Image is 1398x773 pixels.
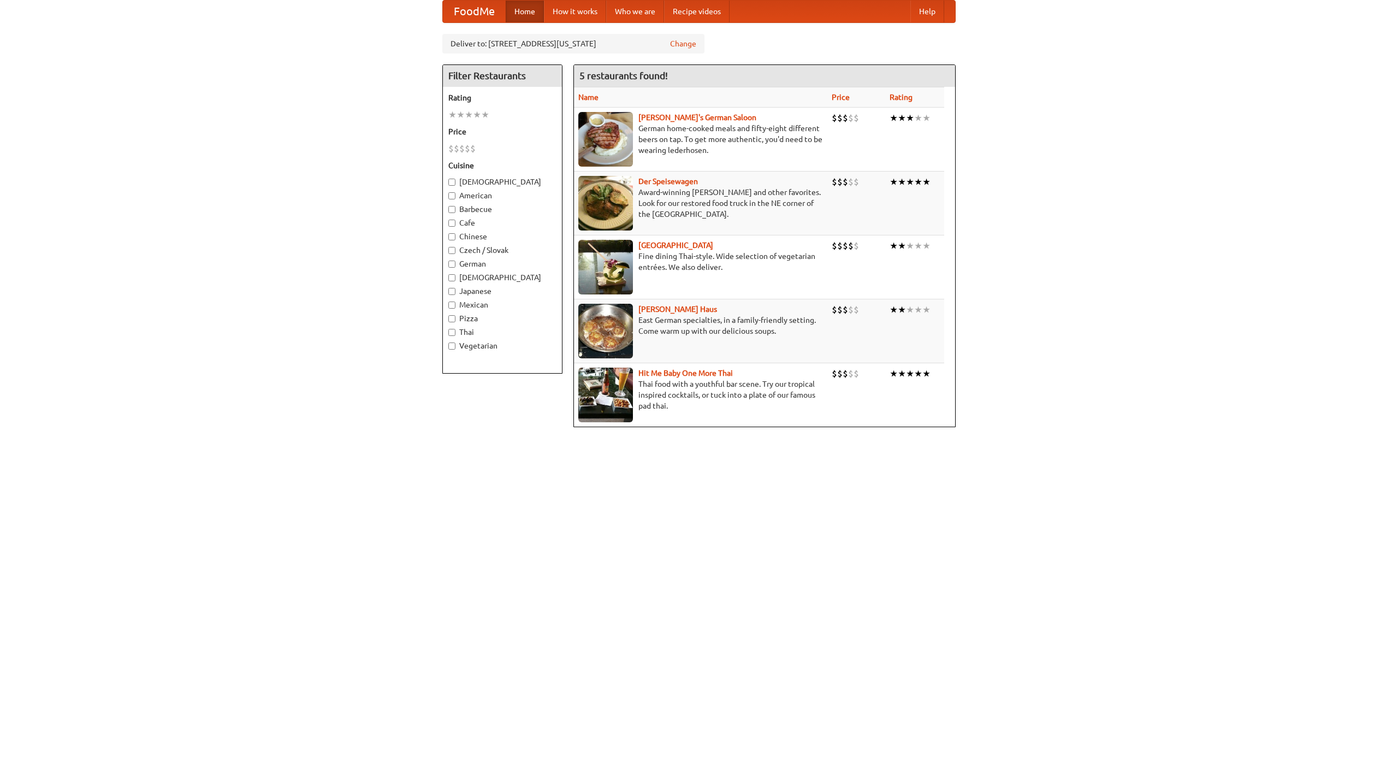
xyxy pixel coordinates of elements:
a: Rating [890,93,913,102]
input: Thai [448,329,455,336]
label: German [448,258,556,269]
li: ★ [906,112,914,124]
li: ★ [898,112,906,124]
h5: Cuisine [448,160,556,171]
li: $ [470,143,476,155]
input: Japanese [448,288,455,295]
li: ★ [906,368,914,380]
a: FoodMe [443,1,506,22]
input: American [448,192,455,199]
a: [PERSON_NAME] Haus [638,305,717,314]
li: $ [832,304,837,316]
label: [DEMOGRAPHIC_DATA] [448,176,556,187]
label: Vegetarian [448,340,556,351]
li: $ [843,368,848,380]
li: ★ [922,112,931,124]
label: [DEMOGRAPHIC_DATA] [448,272,556,283]
li: ★ [465,109,473,121]
p: East German specialties, in a family-friendly setting. Come warm up with our delicious soups. [578,315,823,337]
a: Name [578,93,599,102]
div: Deliver to: [STREET_ADDRESS][US_STATE] [442,34,704,54]
input: [DEMOGRAPHIC_DATA] [448,274,455,281]
li: ★ [448,109,457,121]
label: Cafe [448,217,556,228]
a: Price [832,93,850,102]
li: ★ [898,304,906,316]
li: $ [454,143,459,155]
li: ★ [473,109,481,121]
li: ★ [890,240,898,252]
li: $ [459,143,465,155]
li: ★ [890,304,898,316]
li: ★ [890,176,898,188]
h4: Filter Restaurants [443,65,562,87]
img: satay.jpg [578,240,633,294]
li: $ [837,304,843,316]
li: $ [832,112,837,124]
li: $ [854,368,859,380]
label: Barbecue [448,204,556,215]
li: ★ [914,240,922,252]
ng-pluralize: 5 restaurants found! [579,70,668,81]
li: $ [837,176,843,188]
p: German home-cooked meals and fifty-eight different beers on tap. To get more authentic, you'd nee... [578,123,823,156]
li: ★ [481,109,489,121]
li: $ [848,176,854,188]
a: Home [506,1,544,22]
li: $ [832,368,837,380]
h5: Rating [448,92,556,103]
p: Fine dining Thai-style. Wide selection of vegetarian entrées. We also deliver. [578,251,823,273]
input: Czech / Slovak [448,247,455,254]
label: American [448,190,556,201]
input: Mexican [448,302,455,309]
p: Award-winning [PERSON_NAME] and other favorites. Look for our restored food truck in the NE corne... [578,187,823,220]
li: ★ [890,112,898,124]
li: ★ [914,112,922,124]
li: $ [843,304,848,316]
li: $ [854,112,859,124]
p: Thai food with a youthful bar scene. Try our tropical inspired cocktails, or tuck into a plate of... [578,379,823,411]
li: $ [448,143,454,155]
li: ★ [914,304,922,316]
li: ★ [906,304,914,316]
input: Chinese [448,233,455,240]
li: ★ [906,176,914,188]
li: $ [848,368,854,380]
li: $ [837,240,843,252]
a: Hit Me Baby One More Thai [638,369,733,377]
input: Barbecue [448,206,455,213]
li: ★ [914,368,922,380]
a: [PERSON_NAME]'s German Saloon [638,113,756,122]
label: Pizza [448,313,556,324]
li: $ [843,176,848,188]
h5: Price [448,126,556,137]
li: ★ [898,176,906,188]
li: ★ [914,176,922,188]
li: $ [832,176,837,188]
li: $ [843,112,848,124]
a: Der Speisewagen [638,177,698,186]
input: [DEMOGRAPHIC_DATA] [448,179,455,186]
li: $ [832,240,837,252]
li: $ [465,143,470,155]
li: $ [837,112,843,124]
a: How it works [544,1,606,22]
img: kohlhaus.jpg [578,304,633,358]
li: ★ [922,176,931,188]
label: Chinese [448,231,556,242]
img: speisewagen.jpg [578,176,633,231]
li: ★ [457,109,465,121]
a: Help [910,1,944,22]
a: [GEOGRAPHIC_DATA] [638,241,713,250]
a: Change [670,38,696,49]
a: Recipe videos [664,1,730,22]
li: $ [848,304,854,316]
label: Thai [448,327,556,338]
a: Who we are [606,1,664,22]
li: ★ [922,240,931,252]
li: $ [854,304,859,316]
li: ★ [898,240,906,252]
